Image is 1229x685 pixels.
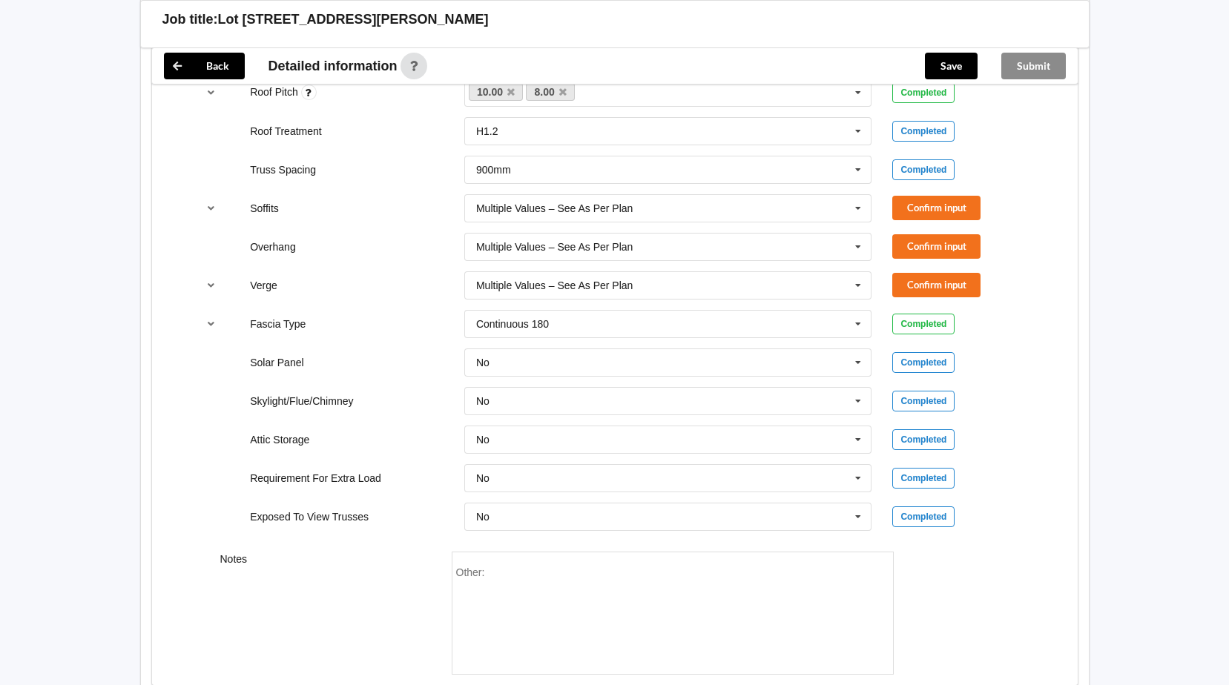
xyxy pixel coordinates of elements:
[925,53,978,79] button: Save
[892,468,955,489] div: Completed
[476,126,498,136] div: H1.2
[476,242,633,252] div: Multiple Values – See As Per Plan
[452,552,894,675] form: notes-field
[892,429,955,450] div: Completed
[250,472,381,484] label: Requirement For Extra Load
[250,164,316,176] label: Truss Spacing
[892,352,955,373] div: Completed
[197,311,225,337] button: reference-toggle
[892,196,981,220] button: Confirm input
[218,11,489,28] h3: Lot [STREET_ADDRESS][PERSON_NAME]
[892,82,955,103] div: Completed
[250,434,309,446] label: Attic Storage
[476,396,490,406] div: No
[892,159,955,180] div: Completed
[162,11,218,28] h3: Job title:
[892,391,955,411] div: Completed
[250,357,303,368] label: Solar Panel
[250,86,300,98] label: Roof Pitch
[250,511,369,523] label: Exposed To View Trusses
[197,79,225,106] button: reference-toggle
[892,121,955,142] div: Completed
[197,195,225,222] button: reference-toggle
[250,318,306,330] label: Fascia Type
[476,357,490,368] div: No
[476,473,490,483] div: No
[250,279,277,291] label: Verge
[892,273,981,297] button: Confirm input
[250,241,295,253] label: Overhang
[892,314,955,334] div: Completed
[476,512,490,522] div: No
[892,234,981,259] button: Confirm input
[268,59,398,73] span: Detailed information
[164,53,245,79] button: Back
[476,434,490,445] div: No
[476,165,511,175] div: 900mm
[197,272,225,299] button: reference-toggle
[250,395,353,407] label: Skylight/Flue/Chimney
[476,203,633,214] div: Multiple Values – See As Per Plan
[476,319,549,329] div: Continuous 180
[892,506,955,527] div: Completed
[210,552,441,675] div: Notes
[250,125,322,137] label: Roof Treatment
[469,83,524,101] a: 10.00
[456,566,485,578] span: Other:
[476,280,633,291] div: Multiple Values – See As Per Plan
[250,202,279,214] label: Soffits
[526,83,575,101] a: 8.00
